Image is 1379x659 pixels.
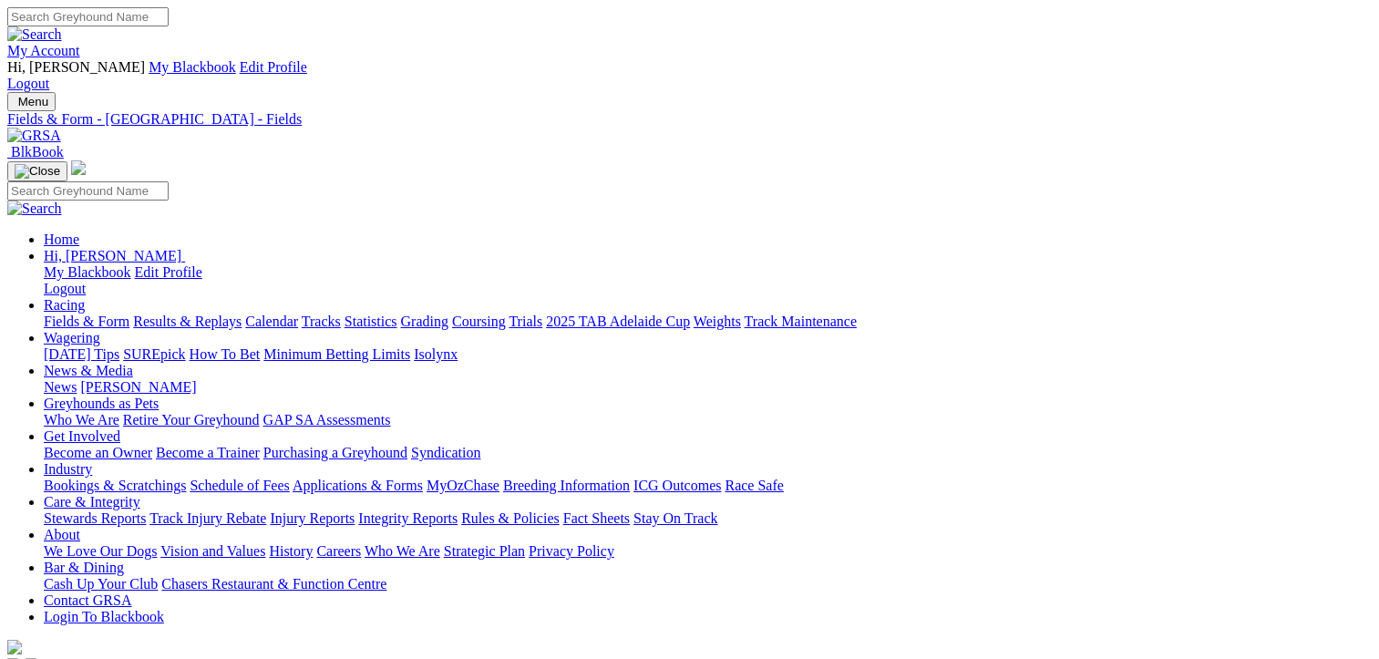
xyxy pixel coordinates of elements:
[503,478,630,493] a: Breeding Information
[7,76,49,91] a: Logout
[190,346,261,362] a: How To Bet
[156,445,260,460] a: Become a Trainer
[358,510,458,526] a: Integrity Reports
[7,59,1372,92] div: My Account
[7,26,62,43] img: Search
[149,510,266,526] a: Track Injury Rebate
[414,346,458,362] a: Isolynx
[546,314,690,329] a: 2025 TAB Adelaide Cup
[123,412,260,427] a: Retire Your Greyhound
[365,543,440,559] a: Who We Are
[44,297,85,313] a: Racing
[133,314,242,329] a: Results & Replays
[135,264,202,280] a: Edit Profile
[633,510,717,526] a: Stay On Track
[44,543,157,559] a: We Love Our Dogs
[245,314,298,329] a: Calendar
[160,543,265,559] a: Vision and Values
[123,346,185,362] a: SUREpick
[44,576,1372,592] div: Bar & Dining
[44,560,124,575] a: Bar & Dining
[44,461,92,477] a: Industry
[302,314,341,329] a: Tracks
[44,527,80,542] a: About
[11,144,64,160] span: BlkBook
[44,379,1372,396] div: News & Media
[44,281,86,296] a: Logout
[44,576,158,592] a: Cash Up Your Club
[7,111,1372,128] a: Fields & Form - [GEOGRAPHIC_DATA] - Fields
[7,59,145,75] span: Hi, [PERSON_NAME]
[44,314,1372,330] div: Racing
[44,412,119,427] a: Who We Are
[7,43,80,58] a: My Account
[7,201,62,217] img: Search
[161,576,386,592] a: Chasers Restaurant & Function Centre
[44,510,1372,527] div: Care & Integrity
[44,346,119,362] a: [DATE] Tips
[461,510,560,526] a: Rules & Policies
[44,478,1372,494] div: Industry
[345,314,397,329] a: Statistics
[694,314,741,329] a: Weights
[44,330,100,345] a: Wagering
[745,314,857,329] a: Track Maintenance
[44,232,79,247] a: Home
[44,264,1372,297] div: Hi, [PERSON_NAME]
[240,59,307,75] a: Edit Profile
[7,640,22,654] img: logo-grsa-white.png
[293,478,423,493] a: Applications & Forms
[401,314,448,329] a: Grading
[18,95,48,108] span: Menu
[80,379,196,395] a: [PERSON_NAME]
[44,445,1372,461] div: Get Involved
[529,543,614,559] a: Privacy Policy
[44,363,133,378] a: News & Media
[44,445,152,460] a: Become an Owner
[7,7,169,26] input: Search
[44,379,77,395] a: News
[44,396,159,411] a: Greyhounds as Pets
[7,161,67,181] button: Toggle navigation
[269,543,313,559] a: History
[316,543,361,559] a: Careers
[44,346,1372,363] div: Wagering
[44,609,164,624] a: Login To Blackbook
[452,314,506,329] a: Coursing
[15,164,60,179] img: Close
[44,412,1372,428] div: Greyhounds as Pets
[44,478,186,493] a: Bookings & Scratchings
[427,478,499,493] a: MyOzChase
[71,160,86,175] img: logo-grsa-white.png
[44,248,181,263] span: Hi, [PERSON_NAME]
[563,510,630,526] a: Fact Sheets
[44,428,120,444] a: Get Involved
[725,478,783,493] a: Race Safe
[270,510,355,526] a: Injury Reports
[509,314,542,329] a: Trials
[7,144,64,160] a: BlkBook
[263,412,391,427] a: GAP SA Assessments
[149,59,236,75] a: My Blackbook
[44,264,131,280] a: My Blackbook
[7,92,56,111] button: Toggle navigation
[263,346,410,362] a: Minimum Betting Limits
[44,314,129,329] a: Fields & Form
[44,543,1372,560] div: About
[7,128,61,144] img: GRSA
[7,181,169,201] input: Search
[44,248,185,263] a: Hi, [PERSON_NAME]
[263,445,407,460] a: Purchasing a Greyhound
[633,478,721,493] a: ICG Outcomes
[44,592,131,608] a: Contact GRSA
[44,494,140,510] a: Care & Integrity
[411,445,480,460] a: Syndication
[444,543,525,559] a: Strategic Plan
[190,478,289,493] a: Schedule of Fees
[44,510,146,526] a: Stewards Reports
